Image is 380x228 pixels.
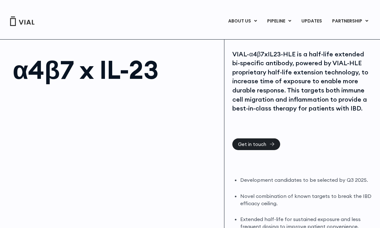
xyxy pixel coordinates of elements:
img: Vial Logo [10,16,35,26]
li: Novel combination of known targets to break the IBD efficacy ceiling. [240,193,372,207]
li: Development candidates to be selected by Q3 2025. [240,176,372,184]
a: Get in touch [232,138,280,150]
a: UPDATES [296,16,327,27]
a: PARTNERSHIPMenu Toggle [327,16,373,27]
h1: α4β7 x IL-23 [13,57,218,82]
a: ABOUT USMenu Toggle [223,16,262,27]
a: PIPELINEMenu Toggle [262,16,296,27]
span: Get in touch [238,142,266,147]
div: VIAL-α4β7xIL23-HLE is a half-life extended bi-specific antibody, powered by VIAL-HLE proprietary ... [232,50,372,113]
